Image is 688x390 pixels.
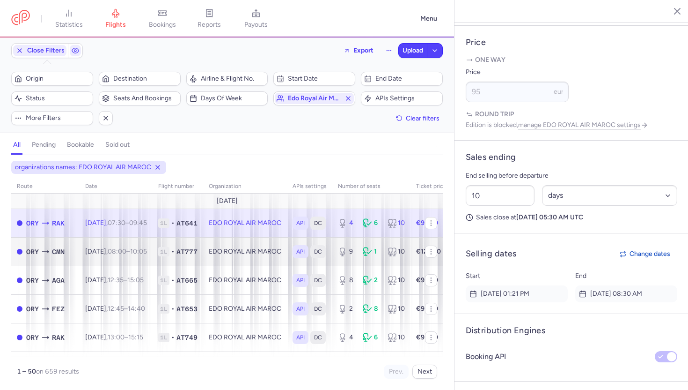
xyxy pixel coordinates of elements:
strong: [DATE] 05:30 AM UTC [516,213,583,221]
button: edo royal air maroc [273,91,355,105]
a: flights [92,8,139,29]
span: Orly, Paris, France [26,304,39,314]
th: route [11,180,80,194]
button: Export [337,43,380,58]
span: – [108,276,144,284]
span: – [108,305,145,313]
a: statistics [45,8,92,29]
span: [DATE], [85,247,147,255]
span: AT641 [176,218,198,228]
span: Status [26,95,90,102]
div: 2 [363,276,380,285]
span: [DATE], [85,219,147,227]
time: 15:05 [127,276,144,284]
span: organizations names: EDO ROYAL AIR MAROC [15,163,151,172]
th: APIs settings [287,180,332,194]
a: bookings [139,8,186,29]
h4: Selling dates [466,248,517,259]
a: manage EDO ROYAL AIR MAROC settings [518,121,648,129]
span: [DATE], [85,276,144,284]
div: 2 [338,304,355,314]
span: [DATE] [217,197,238,205]
span: Agadir Almassira, Agadir, Morocco [52,275,65,285]
span: 1L [158,276,169,285]
span: Days of week [201,95,265,102]
span: Close Filters [27,47,65,54]
strong: €95.00 [416,305,438,313]
span: • [171,333,175,342]
span: DC [314,276,322,285]
span: API [296,276,305,285]
span: More filters [26,114,90,122]
div: 10 [388,276,405,285]
div: 6 [363,333,380,342]
div: 10 [388,304,405,314]
span: DC [314,247,322,256]
h4: sold out [105,141,130,149]
span: Orly, Paris, France [26,218,39,228]
span: Clear filters [406,115,439,122]
td: EDO ROYAL AIR MAROC [203,266,287,294]
span: Menara, Marrakesh, Morocco [52,218,65,228]
a: payouts [233,8,279,29]
div: 10 [388,247,405,256]
p: Sales close at [466,213,677,222]
span: Export [353,47,373,54]
span: – [108,219,147,227]
div: 8 [338,276,355,285]
th: organization [203,180,287,194]
h4: Price [466,37,677,48]
time: 15:15 [128,333,143,341]
span: Destination [113,75,177,82]
span: eur [554,88,564,96]
div: 4 [338,333,355,342]
button: Close Filters [12,44,68,58]
p: End [575,270,677,282]
span: Upload [403,47,423,54]
button: Days of week [186,91,268,105]
span: • [171,247,175,256]
button: Seats and bookings [99,91,181,105]
span: 1L [158,333,169,342]
span: Menara, Marrakesh, Morocco [52,332,65,343]
time: 08:00 [108,247,126,255]
button: Upload [399,44,427,58]
button: APIs settings [361,91,443,105]
span: Airline & Flight No. [201,75,265,82]
span: edo royal air maroc [288,95,341,102]
div: 4 [338,218,355,228]
span: Orly, Paris, France [26,247,39,257]
button: Airline & Flight No. [186,72,268,86]
span: statistics [55,21,83,29]
span: Seats and bookings [113,95,177,102]
strong: €95.00 [416,219,438,227]
time: 07:30 [108,219,125,227]
time: 12:35 [108,276,124,284]
div: 10 [388,333,405,342]
h4: Sales ending [466,152,516,163]
button: Next [412,365,437,379]
div: 6 [363,218,380,228]
span: API [296,247,305,256]
th: Ticket price [410,180,452,194]
span: 1L [158,218,169,228]
h4: bookable [67,141,94,149]
button: Menu [415,10,443,28]
th: date [80,180,153,194]
h4: Distribution Engines [466,325,677,336]
span: 1L [158,304,169,314]
span: Change dates [629,250,670,257]
a: reports [186,8,233,29]
button: End date [361,72,443,86]
span: flights [105,21,126,29]
strong: €95.00 [416,333,438,341]
button: Status [11,91,93,105]
strong: €95.00 [416,276,438,284]
td: EDO ROYAL AIR MAROC [203,237,287,266]
span: AT665 [176,276,198,285]
button: Change dates [613,245,677,263]
button: Clear filters [393,111,443,125]
time: [DATE] 01:21 PM [466,285,568,302]
p: One way [466,55,677,65]
span: payouts [244,21,268,29]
